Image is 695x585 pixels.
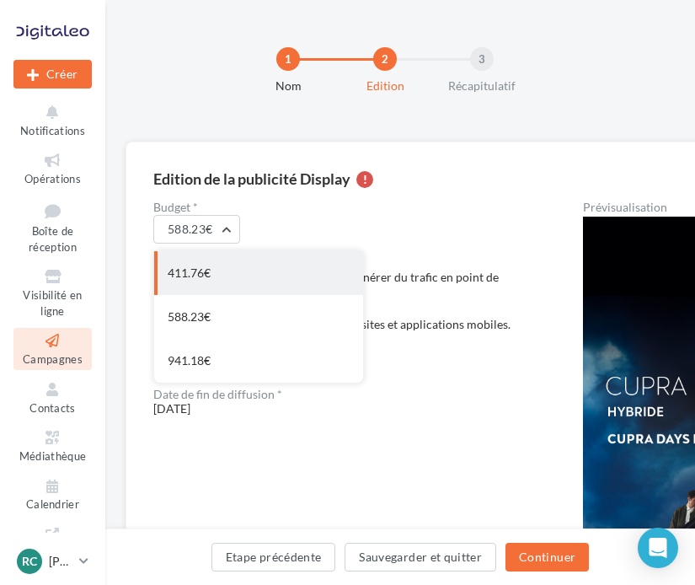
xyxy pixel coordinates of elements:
span: Contacts [29,401,76,415]
span: Visibilité en ligne [23,288,82,318]
div: Date de fin de diffusion * [153,389,529,400]
div: Nom [234,78,342,94]
a: Médiathèque [13,425,92,466]
span: Notifications [20,124,85,137]
button: Sauvegarder et quitter [345,543,496,572]
span: Opérations [24,172,81,185]
a: Opérations [13,148,92,189]
a: Calendrier [13,474,92,515]
div: Edition de la publicité Display [153,171,350,186]
a: Campagnes [13,328,92,369]
span: Médiathèque [19,449,87,463]
div: Open Intercom Messenger [638,528,678,568]
button: Continuer [505,543,589,572]
label: Budget * [153,201,529,213]
button: Etape précédente [211,543,336,572]
div: 588.23€ [154,295,363,339]
div: 411.76€ [154,251,363,295]
span: Campagnes [23,352,83,366]
div: Récapitulatif [428,78,536,94]
div: Edition [331,78,439,94]
button: Notifications [13,99,92,141]
span: Calendrier [26,498,79,512]
span: Boîte de réception [29,224,77,254]
a: RC [PERSON_NAME] [13,545,92,577]
a: Boîte de réception [13,196,92,258]
button: Créer [13,60,92,89]
div: 1 [276,47,300,71]
div: Nouvelle campagne [13,60,92,89]
span: [DATE] [153,389,529,416]
a: Contacts [13,377,92,418]
a: Visibilité en ligne [13,264,92,321]
div: 2 [373,47,397,71]
p: [PERSON_NAME] [49,553,72,570]
div: 941.18€ [154,339,363,383]
div: 3 [470,47,494,71]
span: RC [22,553,37,570]
button: 588.23€ [153,215,240,244]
